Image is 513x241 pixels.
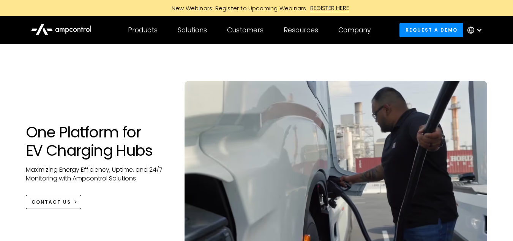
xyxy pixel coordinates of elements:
[178,26,207,34] div: Solutions
[26,123,170,160] h1: One Platform for EV Charging Hubs
[310,4,349,12] div: REGISTER HERE
[128,26,158,34] div: Products
[26,166,170,183] p: Maximizing Energy Efficiency, Uptime, and 24/7 Monitoring with Ampcontrol Solutions
[32,199,71,206] div: CONTACT US
[284,26,318,34] div: Resources
[227,26,264,34] div: Customers
[338,26,371,34] div: Company
[399,23,463,37] a: Request a demo
[26,195,82,209] a: CONTACT US
[164,4,310,12] div: New Webinars: Register to Upcoming Webinars
[86,4,428,12] a: New Webinars: Register to Upcoming WebinarsREGISTER HERE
